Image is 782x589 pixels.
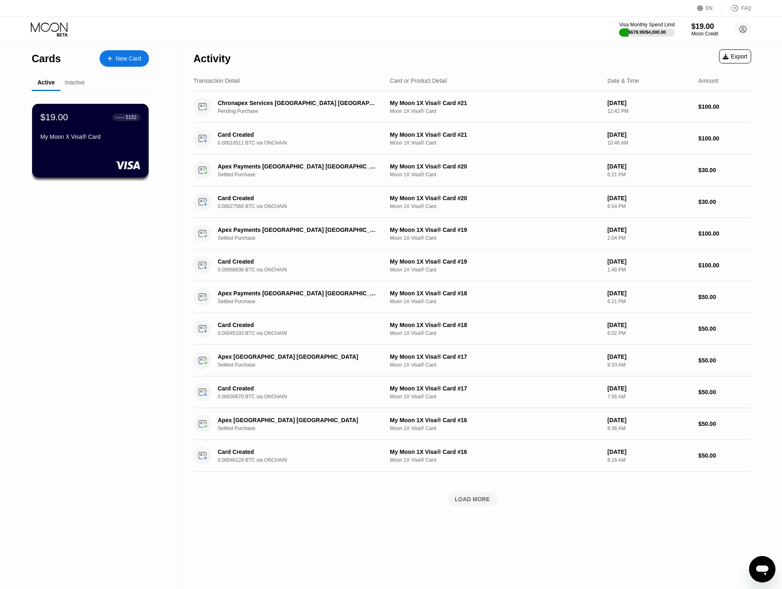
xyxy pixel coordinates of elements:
div: $50.00 [698,294,751,300]
div: Card Created0.00016511 BTC via ONCHAINMy Moon 1X Visa® Card #21Moon 1X Visa® Card[DATE]10:46 AM$1... [193,123,751,154]
div: Card Created0.00027566 BTC via ONCHAINMy Moon 1X Visa® Card #20Moon 1X Visa® Card[DATE]6:04 PM$30.00 [193,186,751,218]
div: Moon 1X Visa® Card [390,299,601,304]
div: Apex Payments [GEOGRAPHIC_DATA] [GEOGRAPHIC_DATA] [218,290,377,297]
div: $679.99 / $4,000.00 [628,30,666,35]
div: Visa Monthly Spend Limit [619,22,675,28]
iframe: Button to launch messaging window [749,556,775,582]
div: Active [37,79,55,86]
div: $50.00 [698,452,751,459]
div: Amount [698,77,718,84]
div: My Moon 1X Visa® Card #18 [390,322,601,328]
div: Apex Payments [GEOGRAPHIC_DATA] [GEOGRAPHIC_DATA]Settled PurchaseMy Moon 1X Visa® Card #20Moon 1X... [193,154,751,186]
div: Settled Purchase [218,299,389,304]
div: Card Created [218,131,377,138]
div: [DATE] [607,449,692,455]
div: [DATE] [607,100,692,106]
div: [DATE] [607,131,692,138]
div: Card Created0.00046128 BTC via ONCHAINMy Moon 1X Visa® Card #16Moon 1X Visa® Card[DATE]8:16 AM$50.00 [193,440,751,472]
div: 0.00016511 BTC via ONCHAIN [218,140,389,146]
div: Moon 1X Visa® Card [390,394,601,400]
div: Apex Payments [GEOGRAPHIC_DATA] [GEOGRAPHIC_DATA]Settled PurchaseMy Moon 1X Visa® Card #19Moon 1X... [193,218,751,250]
div: $50.00 [698,325,751,332]
div: $100.00 [698,103,751,110]
div: Card or Product Detail [390,77,447,84]
div: [DATE] [607,195,692,201]
div: $19.00 [40,112,68,123]
div: 0.00088636 BTC via ONCHAIN [218,267,389,273]
div: $19.00● ● ● ●5152My Moon X Visa® Card [32,104,149,178]
div: New Card [100,50,149,67]
div: 7:56 AM [607,394,692,400]
div: [DATE] [607,322,692,328]
div: My Moon 1X Visa® Card #20 [390,163,601,170]
div: Apex Payments [GEOGRAPHIC_DATA] [GEOGRAPHIC_DATA] [218,227,377,233]
div: 6:21 PM [607,172,692,178]
div: ● ● ● ● [116,116,124,119]
div: [DATE] [607,385,692,392]
div: LOAD MORE [455,496,490,503]
div: $100.00 [698,135,751,142]
div: Cards [32,53,61,65]
div: Moon 1X Visa® Card [390,425,601,431]
div: 1:48 PM [607,267,692,273]
div: FAQ [722,4,751,12]
div: Moon 1X Visa® Card [390,203,601,209]
div: Apex [GEOGRAPHIC_DATA] [GEOGRAPHIC_DATA]Settled PurchaseMy Moon 1X Visa® Card #17Moon 1X Visa® Ca... [193,345,751,376]
div: Inactive [65,79,85,86]
div: Moon 1X Visa® Card [390,362,601,368]
div: $19.00 [691,22,718,31]
div: $50.00 [698,389,751,395]
div: Settled Purchase [218,425,389,431]
div: [DATE] [607,290,692,297]
div: Apex [GEOGRAPHIC_DATA] [GEOGRAPHIC_DATA]Settled PurchaseMy Moon 1X Visa® Card #16Moon 1X Visa® Ca... [193,408,751,440]
div: $30.00 [698,167,751,173]
div: 0.00045193 BTC via ONCHAIN [218,330,389,336]
div: Activity [193,53,230,65]
div: Export [719,49,751,63]
div: Card Created [218,195,377,201]
div: 0.00030670 BTC via ONCHAIN [218,394,389,400]
div: $50.00 [698,421,751,427]
div: Apex Payments [GEOGRAPHIC_DATA] [GEOGRAPHIC_DATA] [218,163,377,170]
div: Card Created0.00045193 BTC via ONCHAINMy Moon 1X Visa® Card #18Moon 1X Visa® Card[DATE]6:02 PM$50.00 [193,313,751,345]
div: My Moon 1X Visa® Card #21 [390,131,601,138]
div: Moon 1X Visa® Card [390,172,601,178]
div: [DATE] [607,227,692,233]
div: [DATE] [607,163,692,170]
div: My Moon 1X Visa® Card #16 [390,449,601,455]
div: Moon 1X Visa® Card [390,235,601,241]
div: [DATE] [607,353,692,360]
div: 6:21 PM [607,299,692,304]
div: $100.00 [698,262,751,269]
div: 12:42 PM [607,108,692,114]
div: Moon 1X Visa® Card [390,140,601,146]
div: Pending Purchase [218,108,389,114]
div: Date & Time [607,77,639,84]
div: Card Created [218,258,377,265]
div: Moon 1X Visa® Card [390,267,601,273]
div: Settled Purchase [218,235,389,241]
div: My Moon 1X Visa® Card #19 [390,258,601,265]
div: 8:16 AM [607,457,692,463]
div: Apex [GEOGRAPHIC_DATA] [GEOGRAPHIC_DATA] [218,353,377,360]
div: 6:04 PM [607,203,692,209]
div: Moon Credit [691,31,718,37]
div: Moon 1X Visa® Card [390,330,601,336]
div: Moon 1X Visa® Card [390,457,601,463]
div: Transaction Detail [193,77,240,84]
div: Settled Purchase [218,172,389,178]
div: My Moon 1X Visa® Card #18 [390,290,601,297]
div: Apex [GEOGRAPHIC_DATA] [GEOGRAPHIC_DATA] [218,417,377,423]
div: Visa Monthly Spend Limit$679.99/$4,000.00 [619,22,675,37]
div: My Moon 1X Visa® Card #16 [390,417,601,423]
div: My Moon X Visa® Card [40,133,140,140]
div: Card Created0.00030670 BTC via ONCHAINMy Moon 1X Visa® Card #17Moon 1X Visa® Card[DATE]7:56 AM$50.00 [193,376,751,408]
div: My Moon 1X Visa® Card #17 [390,385,601,392]
div: 8:36 AM [607,425,692,431]
div: EN [706,5,713,11]
div: FAQ [741,5,751,11]
div: New Card [116,55,141,62]
div: 10:46 AM [607,140,692,146]
div: LOAD MORE [193,492,751,506]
